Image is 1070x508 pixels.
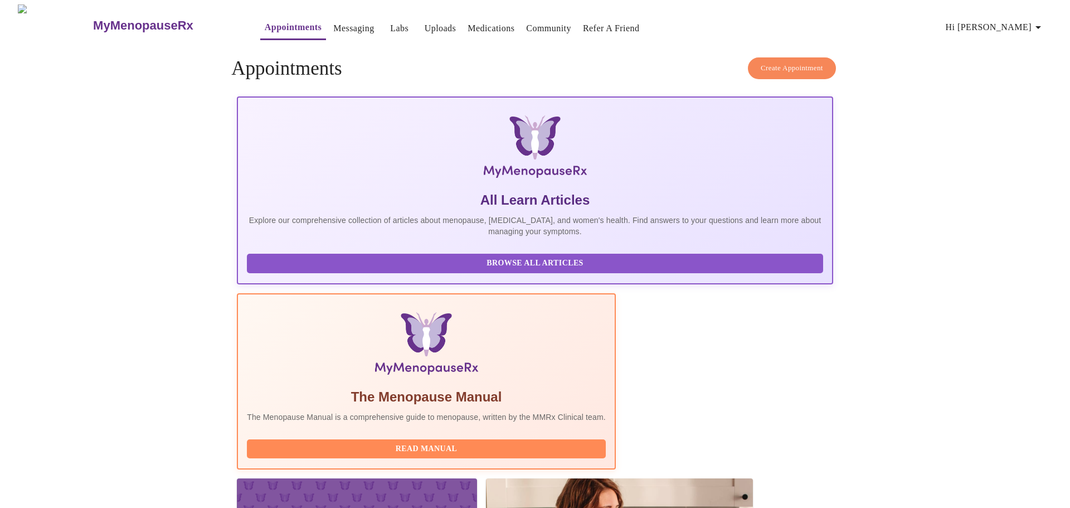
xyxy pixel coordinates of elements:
[583,21,640,36] a: Refer a Friend
[337,115,733,182] img: MyMenopauseRx Logo
[265,20,322,35] a: Appointments
[92,6,238,45] a: MyMenopauseRx
[247,412,606,423] p: The Menopause Manual is a comprehensive guide to menopause, written by the MMRx Clinical team.
[526,21,571,36] a: Community
[425,21,456,36] a: Uploads
[522,17,576,40] button: Community
[761,62,823,75] span: Create Appointment
[258,257,812,270] span: Browse All Articles
[463,17,519,40] button: Medications
[941,16,1049,38] button: Hi [PERSON_NAME]
[231,57,839,80] h4: Appointments
[247,258,826,267] a: Browse All Articles
[304,312,548,379] img: Menopause Manual
[247,439,606,459] button: Read Manual
[946,20,1045,35] span: Hi [PERSON_NAME]
[748,57,836,79] button: Create Appointment
[247,191,823,209] h5: All Learn Articles
[247,443,609,453] a: Read Manual
[18,4,92,46] img: MyMenopauseRx Logo
[420,17,461,40] button: Uploads
[468,21,514,36] a: Medications
[260,16,326,40] button: Appointments
[390,21,408,36] a: Labs
[93,18,193,33] h3: MyMenopauseRx
[329,17,378,40] button: Messaging
[247,388,606,406] h5: The Menopause Manual
[258,442,595,456] span: Read Manual
[247,215,823,237] p: Explore our comprehensive collection of articles about menopause, [MEDICAL_DATA], and women's hea...
[333,21,374,36] a: Messaging
[578,17,644,40] button: Refer a Friend
[247,254,823,273] button: Browse All Articles
[382,17,417,40] button: Labs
